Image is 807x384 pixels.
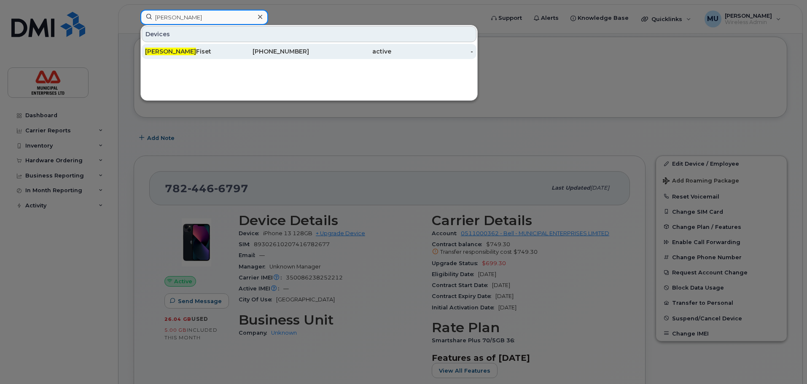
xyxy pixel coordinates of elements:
[145,47,227,56] div: Fiset
[145,48,196,55] span: [PERSON_NAME]
[140,10,268,25] input: Find something...
[142,26,476,42] div: Devices
[391,47,473,56] div: -
[142,44,476,59] a: [PERSON_NAME]Fiset[PHONE_NUMBER]active-
[227,47,309,56] div: [PHONE_NUMBER]
[309,47,391,56] div: active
